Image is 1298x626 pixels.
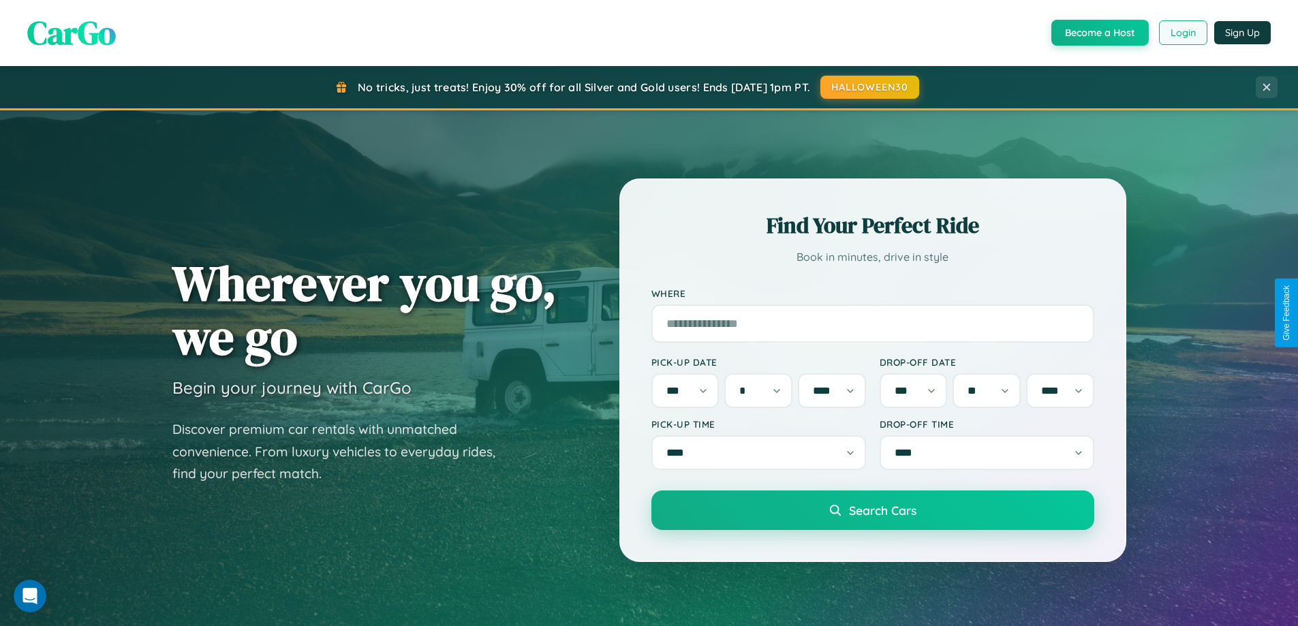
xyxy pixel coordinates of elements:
[172,377,412,398] h3: Begin your journey with CarGo
[172,256,557,364] h1: Wherever you go, we go
[1214,21,1271,44] button: Sign Up
[849,503,916,518] span: Search Cars
[1159,20,1207,45] button: Login
[651,418,866,430] label: Pick-up Time
[820,76,919,99] button: HALLOWEEN30
[651,356,866,368] label: Pick-up Date
[651,287,1094,299] label: Where
[358,80,810,94] span: No tricks, just treats! Enjoy 30% off for all Silver and Gold users! Ends [DATE] 1pm PT.
[1282,285,1291,341] div: Give Feedback
[172,418,513,485] p: Discover premium car rentals with unmatched convenience. From luxury vehicles to everyday rides, ...
[1051,20,1149,46] button: Become a Host
[27,10,116,55] span: CarGo
[651,247,1094,267] p: Book in minutes, drive in style
[880,418,1094,430] label: Drop-off Time
[14,580,46,612] iframe: Intercom live chat
[651,210,1094,240] h2: Find Your Perfect Ride
[880,356,1094,368] label: Drop-off Date
[651,490,1094,530] button: Search Cars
